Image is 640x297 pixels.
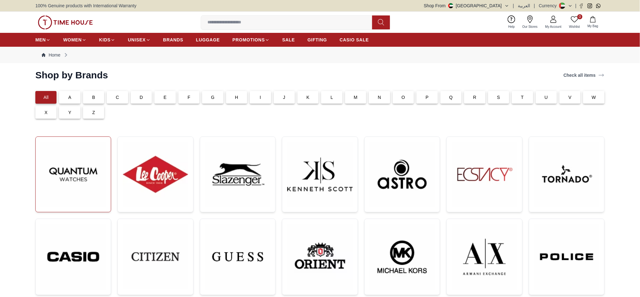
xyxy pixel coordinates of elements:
p: N [378,94,381,100]
p: S [497,94,500,100]
span: PROMOTIONS [232,37,265,43]
p: Y [68,109,71,116]
a: LUGGAGE [196,34,220,45]
a: Our Stores [519,14,541,30]
p: U [545,94,548,100]
span: SALE [282,37,295,43]
span: WOMEN [63,37,82,43]
p: E [164,94,167,100]
p: X [45,109,48,116]
span: My Bag [585,24,601,28]
span: | [575,3,577,9]
h2: Shop by Brands [35,70,108,81]
a: BRANDS [163,34,183,45]
img: ... [370,224,435,290]
a: Whatsapp [596,3,601,8]
p: V [569,94,572,100]
nav: Breadcrumb [35,47,605,63]
span: KIDS [99,37,111,43]
img: ... [287,142,352,207]
p: H [235,94,238,100]
span: | [534,3,535,9]
span: LUGGAGE [196,37,220,43]
a: Help [505,14,519,30]
p: A [68,94,71,100]
p: T [521,94,524,100]
span: MEN [35,37,46,43]
span: BRANDS [163,37,183,43]
p: G [211,94,214,100]
button: Shop From[GEOGRAPHIC_DATA] [424,3,509,9]
p: W [592,94,596,100]
a: Check all items [562,71,606,80]
p: J [283,94,285,100]
img: ... [370,142,435,207]
p: All [44,94,49,100]
p: R [473,94,476,100]
a: 0Wishlist [565,14,584,30]
span: My Account [543,24,564,29]
button: My Bag [584,15,602,30]
img: United Arab Emirates [448,3,453,8]
a: WOMEN [63,34,87,45]
span: UNISEX [128,37,146,43]
span: CASIO SALE [340,37,369,43]
p: P [426,94,429,100]
span: Our Stores [520,24,540,29]
p: D [140,94,143,100]
p: C [116,94,119,100]
span: 0 [577,14,583,19]
p: K [307,94,310,100]
img: ... [534,224,599,290]
a: Instagram [588,3,592,8]
a: SALE [282,34,295,45]
a: GIFTING [308,34,327,45]
img: ... [287,224,352,290]
p: M [354,94,358,100]
button: العربية [518,3,530,9]
p: F [188,94,190,100]
img: ... [205,142,270,207]
img: ... [123,224,188,289]
p: Z [92,109,95,116]
img: ... [452,142,517,207]
p: O [402,94,405,100]
a: KIDS [99,34,115,45]
img: ... [123,142,188,207]
p: Q [449,94,453,100]
img: ... [534,142,599,207]
img: ... [41,224,106,290]
span: 100% Genuine products with International Warranty [35,3,136,9]
span: GIFTING [308,37,327,43]
img: ... [38,15,93,29]
img: ... [205,224,270,290]
a: UNISEX [128,34,150,45]
p: B [92,94,95,100]
div: Currency [539,3,559,9]
p: I [260,94,261,100]
p: L [331,94,333,100]
img: ... [41,142,106,207]
span: Wishlist [567,24,583,29]
a: Home [42,52,60,58]
img: ... [452,224,517,290]
span: Help [506,24,517,29]
span: | [513,3,514,9]
a: CASIO SALE [340,34,369,45]
a: MEN [35,34,51,45]
a: Facebook [579,3,584,8]
a: PROMOTIONS [232,34,270,45]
